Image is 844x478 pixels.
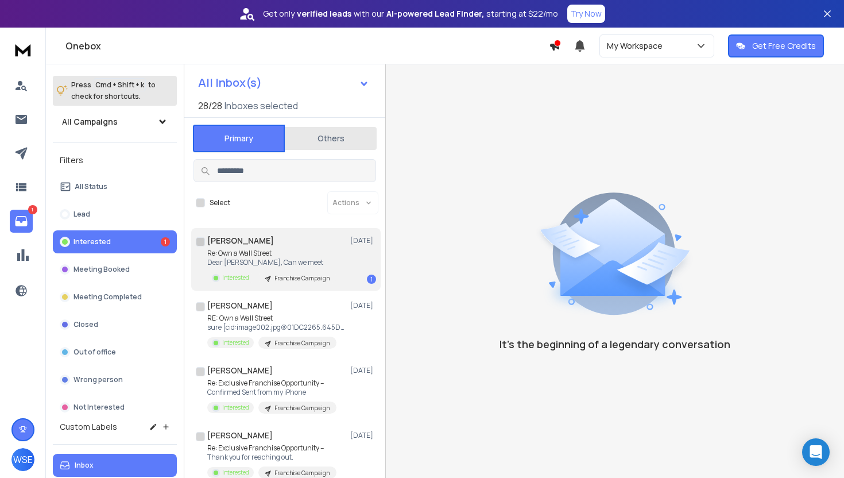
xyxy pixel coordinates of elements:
[274,339,330,348] p: Franchise Campaign
[94,78,146,91] span: Cmd + Shift + k
[285,126,377,151] button: Others
[62,116,118,128] h1: All Campaigns
[73,292,142,302] p: Meeting Completed
[73,348,116,357] p: Out of office
[73,320,98,329] p: Closed
[350,236,376,245] p: [DATE]
[198,77,262,88] h1: All Inbox(s)
[53,313,177,336] button: Closed
[263,8,558,20] p: Get only with our starting at $22/mo
[53,258,177,281] button: Meeting Booked
[350,366,376,375] p: [DATE]
[350,431,376,440] p: [DATE]
[207,444,336,453] p: Re: Exclusive Franchise Opportunity –
[222,403,249,412] p: Interested
[193,125,285,152] button: Primary
[198,99,222,113] span: 28 / 28
[207,235,274,246] h1: [PERSON_NAME]
[207,365,273,376] h1: [PERSON_NAME]
[75,182,107,191] p: All Status
[207,388,336,397] p: Confirmed Sent from my iPhone
[73,375,123,384] p: Wrong person
[752,40,816,52] p: Get Free Credits
[53,152,177,168] h3: Filters
[53,175,177,198] button: All Status
[11,448,34,471] button: WSE
[802,438,830,466] div: Open Intercom Messenger
[224,99,298,113] h3: Inboxes selected
[73,265,130,274] p: Meeting Booked
[207,453,336,462] p: Thank you for reaching out.
[207,249,336,258] p: Re: Own a Wall Street
[571,8,602,20] p: Try Now
[10,210,33,233] a: 1
[567,5,605,23] button: Try Now
[53,230,177,253] button: Interested1
[73,210,90,219] p: Lead
[210,198,230,207] label: Select
[350,301,376,310] p: [DATE]
[728,34,824,57] button: Get Free Credits
[222,273,249,282] p: Interested
[53,454,177,477] button: Inbox
[53,110,177,133] button: All Campaigns
[207,430,273,441] h1: [PERSON_NAME]
[73,237,111,246] p: Interested
[53,396,177,419] button: Not Interested
[53,203,177,226] button: Lead
[53,286,177,309] button: Meeting Completed
[222,468,249,477] p: Interested
[207,379,336,388] p: Re: Exclusive Franchise Opportunity –
[207,323,345,332] p: sure [cid:image002.jpg@01DC2265.645DEA70] From: [PERSON_NAME]
[207,314,345,323] p: RE: Own a Wall Street
[297,8,351,20] strong: verified leads
[53,341,177,364] button: Out of office
[75,461,94,470] p: Inbox
[274,404,330,413] p: Franchise Campaign
[65,39,549,53] h1: Onebox
[161,237,170,246] div: 1
[607,40,667,52] p: My Workspace
[53,368,177,391] button: Wrong person
[28,205,37,214] p: 1
[207,300,273,311] h1: [PERSON_NAME]
[367,275,376,284] div: 1
[274,469,330,477] p: Franchise Campaign
[207,258,336,267] p: Dear [PERSON_NAME], Can we meet
[222,338,249,347] p: Interested
[60,421,117,433] h3: Custom Labels
[189,71,378,94] button: All Inbox(s)
[500,336,730,352] p: It’s the beginning of a legendary conversation
[71,79,156,102] p: Press to check for shortcuts.
[274,274,330,283] p: Franchise Campaign
[386,8,484,20] strong: AI-powered Lead Finder,
[73,403,125,412] p: Not Interested
[11,39,34,60] img: logo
